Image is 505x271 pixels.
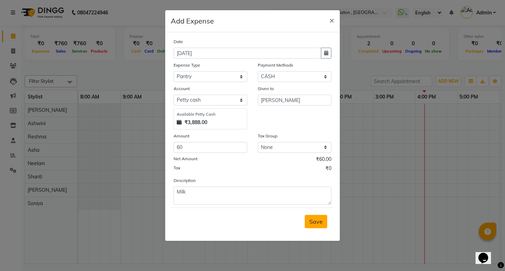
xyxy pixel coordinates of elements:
label: Amount [174,133,189,139]
label: Tax [174,165,180,171]
label: Payment Methods [258,62,293,68]
span: × [329,15,334,25]
label: Given to [258,86,274,92]
input: Given to [258,95,331,106]
label: Date [174,39,183,45]
input: Amount [174,142,247,153]
label: Tax Group [258,133,277,139]
label: Net Amount [174,156,197,162]
span: Save [309,218,323,225]
label: Expense Type [174,62,200,68]
strong: ₹3,888.00 [184,119,207,126]
button: Save [305,215,327,228]
span: ₹60.00 [316,156,331,165]
iframe: chat widget [476,243,498,264]
h5: Add Expense [171,16,214,26]
label: Description [174,177,196,184]
span: ₹0 [325,165,331,174]
label: Account [174,86,190,92]
div: Available Petty Cash [177,111,244,117]
button: Close [324,10,340,30]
